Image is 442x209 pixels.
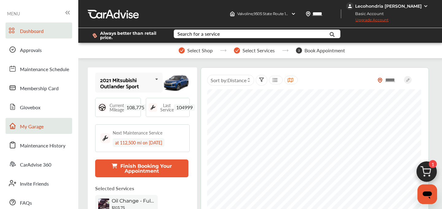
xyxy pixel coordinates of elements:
span: CarAdvise 360 [20,161,51,169]
img: maintenance_logo [100,133,110,143]
a: Maintenance History [6,137,72,153]
img: steering_logo [98,103,107,112]
div: 2021 Mitsubishi Outlander Sport [100,77,153,89]
a: Invite Friends [6,175,72,191]
div: at 112,500 mi on [DATE] [113,138,165,147]
a: Approvals [6,42,72,58]
span: Distance [227,77,246,84]
button: Finish Booking Your Appointment [95,159,188,177]
span: Approvals [20,46,42,54]
img: stepper-arrow.e24c07c6.svg [220,49,227,52]
img: jVpblrzwTbfkPYzPPzSLxeg0AAAAASUVORK5CYII= [346,2,354,10]
span: Last Service [160,103,174,112]
span: Always better than retail price. [100,31,164,40]
span: Glovebox [20,104,41,112]
img: stepper-arrow.e24c07c6.svg [282,49,289,52]
img: dollor_label_vector.a70140d1.svg [92,33,97,38]
span: Invite Friends [20,180,49,188]
img: stepper-checkmark.b5569197.svg [179,47,185,54]
div: Search for a service [177,31,220,36]
a: Dashboard [6,22,72,38]
span: Select Services [242,48,275,53]
img: cart_icon.3d0951e8.svg [412,159,441,188]
img: header-home-logo.8d720a4f.svg [230,11,235,16]
span: Valvoline , 9505 State Route 14 [GEOGRAPHIC_DATA] , OH 44241 [237,11,347,16]
span: Maintenance History [20,142,65,150]
span: Basic Account [347,10,388,17]
div: Next Maintenance Service [113,130,162,136]
span: Sort by : [211,77,246,84]
span: Membership Card [20,85,59,93]
a: CarAdvise 360 [6,156,72,172]
span: 104999 [174,104,195,111]
img: WGsFRI8htEPBVLJbROoPRyZpYNWhNONpIPPETTm6eUC0GeLEiAAAAAElFTkSuQmCC [423,4,428,9]
iframe: Button to launch messaging window [417,184,437,204]
a: Glovebox [6,99,72,115]
span: Maintenance Schedule [20,66,69,74]
span: Dashboard [20,27,44,35]
p: Selected Services [95,185,134,192]
img: location_vector.a44bc228.svg [306,11,311,16]
span: 108,775 [124,104,147,111]
img: mobile_14067_st0640_046.jpg [163,72,190,93]
img: location_vector_orange.38f05af8.svg [378,78,382,83]
a: Membership Card [6,80,72,96]
img: stepper-checkmark.b5569197.svg [234,47,240,54]
span: 3 [296,47,302,54]
span: Current Mileage [110,103,124,112]
span: 1 [429,160,437,168]
span: Oil Change - Full-synthetic [112,198,155,204]
a: My Garage [6,118,72,134]
span: My Garage [20,123,44,131]
span: Upgrade Account [346,18,389,25]
img: header-down-arrow.9dd2ce7d.svg [291,11,296,16]
span: Book Appointment [304,48,345,53]
span: Select Shop [187,48,213,53]
div: Lecohondria [PERSON_NAME] [355,3,422,9]
a: Maintenance Schedule [6,61,72,77]
span: MENU [7,11,20,16]
img: maintenance_logo [149,103,157,112]
span: FAQs [20,199,32,207]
